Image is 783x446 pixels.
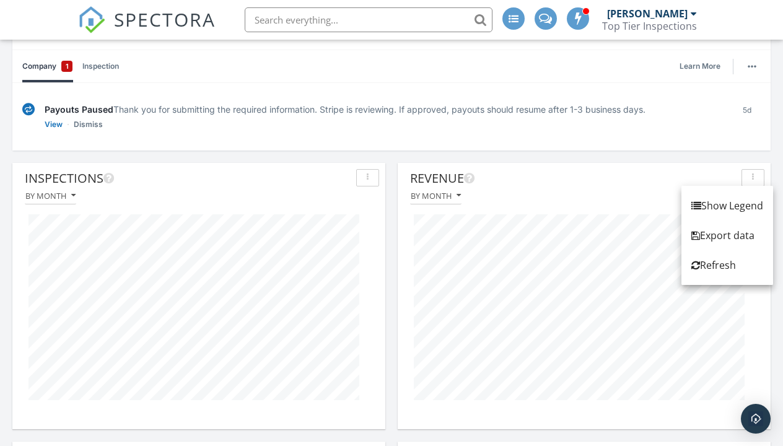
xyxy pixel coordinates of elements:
a: Company [22,50,72,82]
img: The Best Home Inspection Software - Spectora [78,6,105,33]
div: Open Intercom Messenger [741,404,771,434]
a: SPECTORA [78,17,216,43]
div: Refresh [691,258,763,273]
span: 1 [66,60,69,72]
a: View [45,118,63,131]
span: SPECTORA [114,6,216,32]
div: Show Legend [691,198,763,213]
button: By month [410,188,461,204]
div: By month [25,191,76,200]
div: By month [411,191,461,200]
div: 5d [733,103,761,131]
span: Payouts Paused [45,104,113,115]
div: Revenue [410,169,737,188]
button: By month [25,188,76,204]
div: Top Tier Inspections [602,20,697,32]
a: Inspection [82,50,119,82]
img: under-review-2fe708636b114a7f4b8d.svg [22,103,35,116]
div: Export data [691,228,763,243]
a: Learn More [680,60,728,72]
div: Inspections [25,169,351,188]
div: Thank you for submitting the required information. Stripe is reviewing. If approved, payouts shou... [45,103,723,116]
input: Search everything... [245,7,492,32]
img: ellipsis-632cfdd7c38ec3a7d453.svg [748,65,756,68]
a: Dismiss [74,118,103,131]
div: [PERSON_NAME] [607,7,688,20]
